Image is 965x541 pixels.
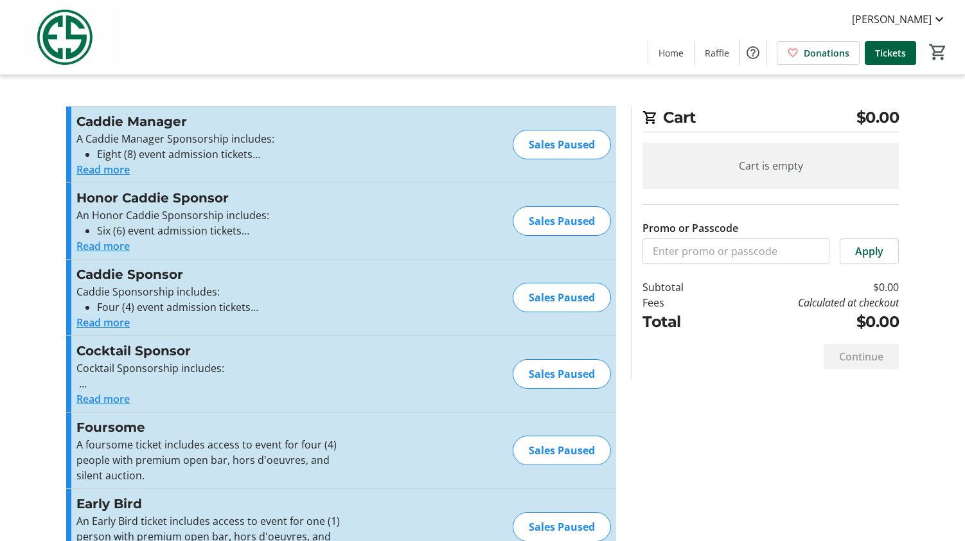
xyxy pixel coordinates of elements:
p: A Caddie Manager Sponsorship includes: [76,131,357,146]
button: Help [740,40,766,66]
div: Sales Paused [513,130,611,159]
a: Raffle [695,41,739,65]
p: An Honor Caddie Sponsorship includes: [76,208,357,223]
td: Total [642,310,717,333]
button: [PERSON_NAME] [842,9,957,30]
span: $0.00 [856,106,899,129]
a: Home [648,41,694,65]
span: Apply [855,244,883,259]
li: Six (6) event admission tickets [97,223,357,238]
h3: Caddie Manager [76,112,357,131]
h3: Caddie Sponsor [76,265,357,284]
div: Sales Paused [513,359,611,389]
a: Donations [777,41,860,65]
button: Read more [76,162,130,177]
button: Read more [76,238,130,254]
a: Tickets [865,41,916,65]
span: Home [659,46,684,60]
td: Fees [642,295,717,310]
p: Caddie Sponsorship includes: [76,284,357,299]
li: Four (4) event admission tickets [97,299,357,315]
h3: Cocktail Sponsor [76,341,357,360]
td: Subtotal [642,279,717,295]
img: Evans Scholars Foundation's Logo [8,5,122,69]
td: Calculated at checkout [717,295,899,310]
span: Raffle [705,46,729,60]
button: Read more [76,391,130,407]
td: $0.00 [717,310,899,333]
h3: Honor Caddie Sponsor [76,188,357,208]
span: Donations [804,46,849,60]
h3: Early Bird [76,494,357,513]
span: Tickets [875,46,906,60]
input: Enter promo or passcode [642,238,829,264]
div: Sales Paused [513,283,611,312]
p: Cocktail Sponsorship includes: [76,360,357,376]
div: Sales Paused [513,206,611,236]
h2: Cart [642,106,899,132]
button: Read more [76,315,130,330]
button: Cart [926,40,950,64]
button: Apply [840,238,899,264]
p: A foursome ticket includes access to event for four (4) people with premium open bar, hors d'oeuv... [76,437,357,483]
label: Promo or Passcode [642,220,738,236]
h3: Foursome [76,418,357,437]
div: Sales Paused [513,436,611,465]
td: $0.00 [717,279,899,295]
span: [PERSON_NAME] [852,12,932,27]
li: Eight (8) event admission tickets [97,146,357,162]
div: Cart is empty [642,143,899,189]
